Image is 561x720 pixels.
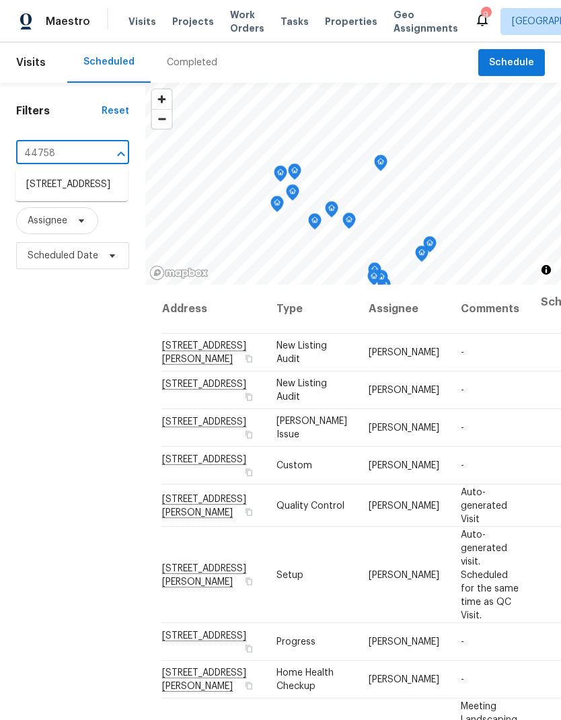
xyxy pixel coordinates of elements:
div: Scheduled [83,55,135,69]
button: Copy Address [243,429,255,441]
li: [STREET_ADDRESS] [15,174,128,196]
span: [PERSON_NAME] [369,386,439,395]
div: Completed [167,56,217,69]
button: Copy Address [243,391,255,403]
span: Properties [325,15,377,28]
button: Copy Address [243,505,255,517]
span: Progress [276,637,315,647]
span: [PERSON_NAME] Issue [276,417,347,439]
span: Quality Control [276,501,344,510]
span: Projects [172,15,214,28]
div: Map marker [367,269,381,290]
div: Map marker [374,155,387,176]
div: Map marker [375,270,388,291]
div: Map marker [423,236,437,257]
th: Address [161,285,266,334]
span: [PERSON_NAME] [369,423,439,433]
span: - [461,637,464,647]
span: Custom [276,461,312,470]
span: Schedule [489,55,534,71]
span: Work Orders [230,8,264,35]
span: - [461,675,464,684]
div: Map marker [342,213,356,233]
div: Map marker [274,166,287,186]
div: Map marker [270,196,284,217]
span: [PERSON_NAME] [369,675,439,684]
button: Copy Address [243,575,255,587]
button: Copy Address [243,680,255,692]
span: [PERSON_NAME] [369,570,439,579]
span: Visits [128,15,156,28]
span: [PERSON_NAME] [369,461,439,470]
button: Close [112,145,130,164]
span: Zoom out [152,110,172,129]
span: New Listing Audit [276,341,327,364]
span: - [461,461,464,470]
div: Map marker [288,164,301,184]
span: - [461,348,464,357]
span: Assignee [28,214,67,227]
div: Map marker [308,213,322,234]
button: Copy Address [243,643,255,655]
span: Visits [16,48,46,77]
button: Schedule [478,49,545,77]
span: Toggle attribution [542,262,550,277]
th: Type [266,285,358,334]
div: Map marker [415,246,428,266]
h1: Filters [16,104,102,118]
span: Scheduled Date [28,249,98,262]
span: [PERSON_NAME] [369,637,439,647]
span: [PERSON_NAME] [369,501,439,510]
span: [PERSON_NAME] [369,348,439,357]
span: Home Health Checkup [276,668,334,691]
span: Auto-generated Visit [461,487,507,524]
input: Search for an address... [16,143,91,164]
button: Zoom out [152,109,172,129]
a: Mapbox homepage [149,265,209,281]
div: Map marker [286,184,299,205]
button: Copy Address [243,466,255,478]
div: 9 [481,8,490,22]
button: Copy Address [243,353,255,365]
button: Toggle attribution [538,262,554,278]
span: Maestro [46,15,90,28]
th: Comments [450,285,530,334]
div: Map marker [368,262,381,283]
span: Tasks [280,17,309,26]
th: Assignee [358,285,450,334]
span: New Listing Audit [276,379,327,402]
span: - [461,423,464,433]
span: - [461,386,464,395]
span: Setup [276,570,303,579]
div: Map marker [325,201,338,222]
button: Zoom in [152,89,172,109]
div: Reset [102,104,129,118]
span: Auto-generated visit. Scheduled for the same time as QC Visit. [461,530,519,620]
span: Geo Assignments [394,8,458,35]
